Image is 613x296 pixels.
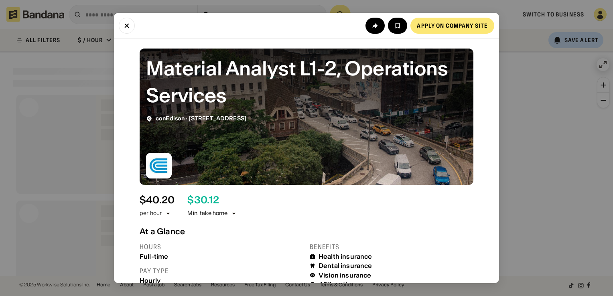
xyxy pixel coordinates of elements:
div: 401k options [319,281,359,288]
div: Dental insurance [319,262,372,270]
div: $ 30.12 [187,195,219,206]
div: $ 40.20 [140,195,175,206]
img: conEdison logo [146,153,172,178]
div: Vision insurance [319,272,371,279]
div: Full-time [140,253,303,260]
div: Min. take home [187,209,237,217]
div: Material Analyst L1-2, Operations Services [146,55,467,109]
div: Health insurance [319,253,372,260]
div: Hourly [140,277,303,284]
div: Pay type [140,267,303,275]
a: Apply on company site [410,18,494,34]
div: At a Glance [140,227,473,236]
div: Apply on company site [417,23,488,28]
div: Hours [140,243,303,251]
a: [STREET_ADDRESS] [189,115,246,122]
div: · [156,115,246,122]
button: Close [119,18,135,34]
div: Benefits [310,243,473,251]
div: per hour [140,209,162,217]
a: conEdison [156,115,185,122]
